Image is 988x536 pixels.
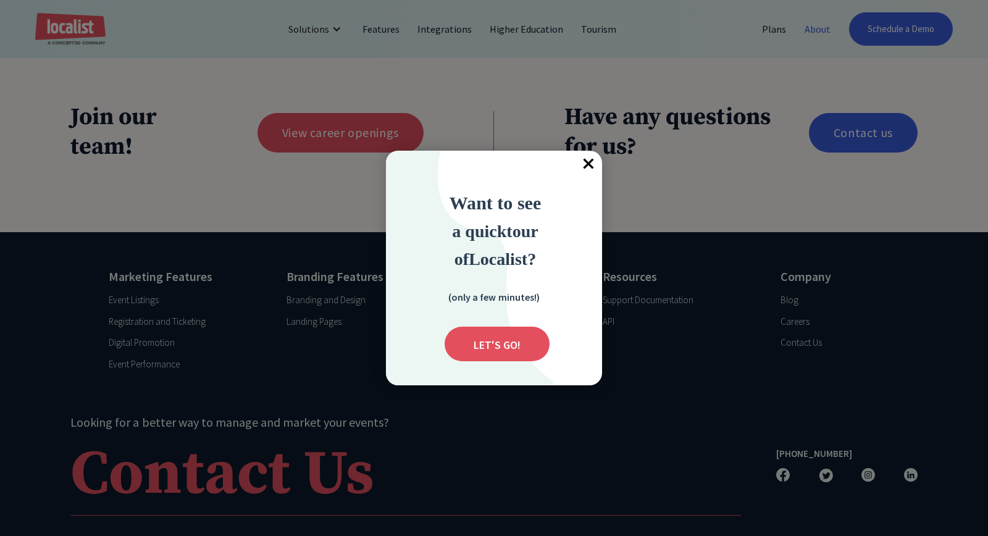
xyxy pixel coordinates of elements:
[448,291,539,303] strong: (only a few minutes!)
[415,189,576,272] div: Want to see a quick tour of Localist?
[506,222,521,241] strong: to
[445,327,550,361] div: Submit
[450,193,542,213] strong: Want to see
[469,249,536,269] strong: Localist?
[575,151,602,178] div: Close popup
[452,222,506,241] span: a quick
[575,151,602,178] span: Close
[432,289,556,304] div: (only a few minutes!)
